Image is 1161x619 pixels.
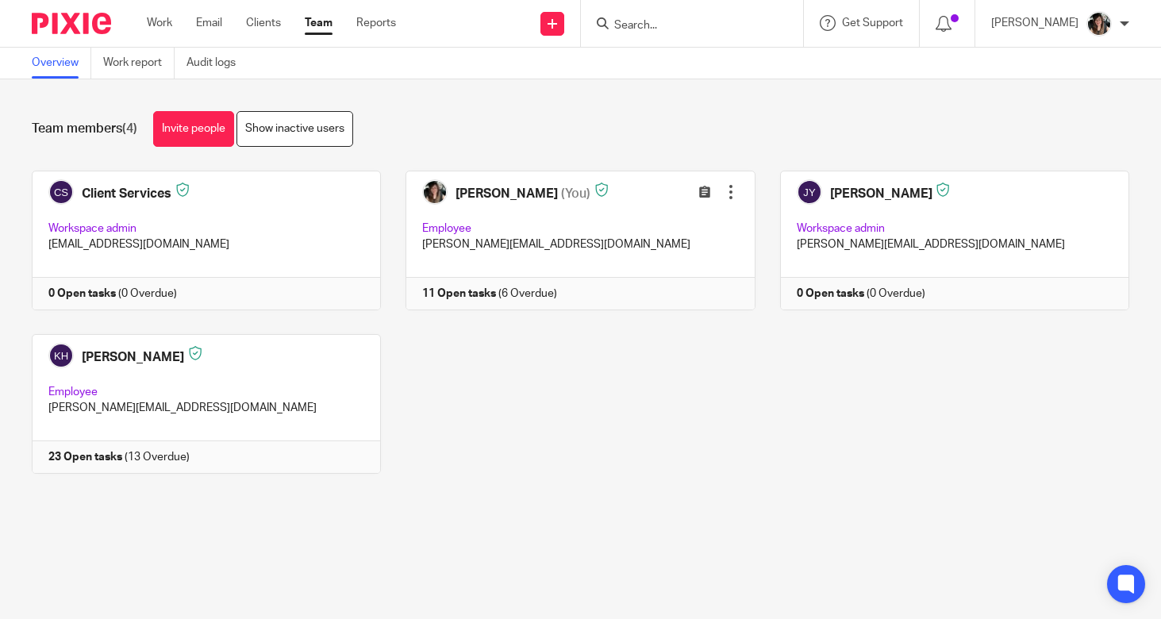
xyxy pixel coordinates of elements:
a: Audit logs [186,48,248,79]
img: IMG_2906.JPEG [1086,11,1112,37]
p: [PERSON_NAME] [991,15,1078,31]
a: Work [147,15,172,31]
a: Work report [103,48,175,79]
a: Clients [246,15,281,31]
span: Get Support [842,17,903,29]
a: Show inactive users [236,111,353,147]
a: Email [196,15,222,31]
span: (4) [122,122,137,135]
img: Pixie [32,13,111,34]
a: Reports [356,15,396,31]
h1: Team members [32,121,137,137]
a: Overview [32,48,91,79]
a: Invite people [153,111,234,147]
input: Search [613,19,755,33]
a: Team [305,15,333,31]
